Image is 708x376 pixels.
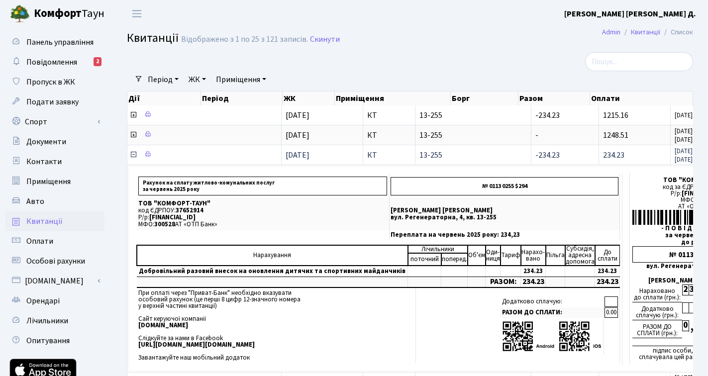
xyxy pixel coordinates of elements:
a: Приміщення [5,172,104,191]
td: Субсидія, адресна допомога [565,245,595,266]
span: 1215.16 [603,110,628,121]
p: [PERSON_NAME] [PERSON_NAME] [391,207,618,214]
td: РАЗОМ ДО СПЛАТИ: [500,307,604,318]
span: Особові рахунки [26,256,85,267]
div: 3 [689,284,695,295]
th: Дії [127,92,201,105]
td: РАЗОМ: [486,277,521,287]
a: [PERSON_NAME] [PERSON_NAME] Д. [564,8,696,20]
a: Панель управління [5,32,104,52]
b: Комфорт [34,5,82,21]
a: Лічильники [5,311,104,331]
td: Добровільний разовий внесок на оновлення дитячих та спортивних майданчиків [137,266,408,277]
span: Приміщення [26,176,71,187]
td: Оди- ниця [486,245,501,266]
div: РАЗОМ ДО СПЛАТИ (грн.): [632,320,682,338]
td: Додатково сплачую: [500,296,604,307]
span: Подати заявку [26,96,79,107]
span: Опитування [26,335,70,346]
th: Приміщення [335,92,451,105]
img: logo.png [10,4,30,24]
td: Лічильники [408,245,468,253]
span: Документи [26,136,66,147]
span: Квитанції [127,29,179,47]
a: Квитанції [631,27,660,37]
td: При оплаті через "Приват-Банк" необхідно вказувати особовий рахунок (це перші 8 цифр 12-значного ... [136,288,416,363]
span: Контакти [26,156,62,167]
div: 2 [94,57,101,66]
a: Скинути [310,35,340,44]
td: 0.00 [605,307,618,318]
b: [PERSON_NAME] [PERSON_NAME] Д. [564,8,696,19]
a: Опитування [5,331,104,351]
div: , [689,320,695,332]
button: Переключити навігацію [124,5,149,22]
div: Відображено з 1 по 25 з 121 записів. [181,35,308,44]
div: Нараховано до сплати (грн.): [632,284,682,302]
span: -234.23 [535,110,560,121]
nav: breadcrumb [587,22,708,43]
td: До cплати [595,245,620,266]
a: Квитанції [5,211,104,231]
span: [FINANCIAL_ID] [149,213,196,222]
span: 13-255 [419,151,527,159]
p: код ЄДРПОУ: [138,207,387,214]
span: 13-255 [419,131,527,139]
span: [DATE] [286,130,309,141]
b: [URL][DOMAIN_NAME][DOMAIN_NAME] [138,340,255,349]
input: Пошук... [585,52,693,71]
p: вул. Регенераторна, 4, кв. 13-255 [391,214,618,221]
span: 1248.51 [603,130,628,141]
span: Орендарі [26,295,60,306]
a: Повідомлення2 [5,52,104,72]
div: 2 [682,284,689,295]
a: ЖК [185,71,210,88]
a: Період [144,71,183,88]
span: КТ [367,111,411,119]
span: 234.23 [603,150,624,161]
span: 37652914 [176,206,203,215]
p: Р/р: [138,214,387,221]
th: Борг [451,92,518,105]
li: Список [660,27,693,38]
td: 234.23 [595,277,620,287]
span: Лічильники [26,315,68,326]
div: Додатково сплачую (грн.): [632,302,682,320]
span: 13-255 [419,111,527,119]
td: Тариф [501,245,521,266]
td: Об'єм [468,245,486,266]
td: поперед. [441,253,468,266]
td: Нарахо- вано [521,245,546,266]
span: Панель управління [26,37,94,48]
span: [DATE] [286,150,309,161]
th: Оплати [590,92,693,105]
a: Орендарі [5,291,104,311]
th: Разом [518,92,590,105]
span: -234.23 [535,150,560,161]
span: КТ [367,131,411,139]
span: Оплати [26,236,53,247]
span: Пропуск в ЖК [26,77,75,88]
td: Нарахування [137,245,408,266]
p: Переплата на червень 2025 року: 234,23 [391,232,618,238]
a: Admin [602,27,620,37]
img: apps-qrcodes.png [502,320,602,353]
span: Таун [34,5,104,22]
span: - [535,130,538,141]
th: ЖК [283,92,335,105]
td: 234.23 [595,266,620,277]
a: Оплати [5,231,104,251]
span: Авто [26,196,44,207]
a: Особові рахунки [5,251,104,271]
span: Повідомлення [26,57,77,68]
a: Авто [5,191,104,211]
div: 0 [682,320,689,331]
span: Квитанції [26,216,63,227]
p: ТОВ "КОМФОРТ-ТАУН" [138,200,387,207]
a: Документи [5,132,104,152]
span: 300528 [154,220,175,229]
td: 234.23 [521,277,546,287]
a: Контакти [5,152,104,172]
td: поточний [408,253,441,266]
a: Подати заявку [5,92,104,112]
